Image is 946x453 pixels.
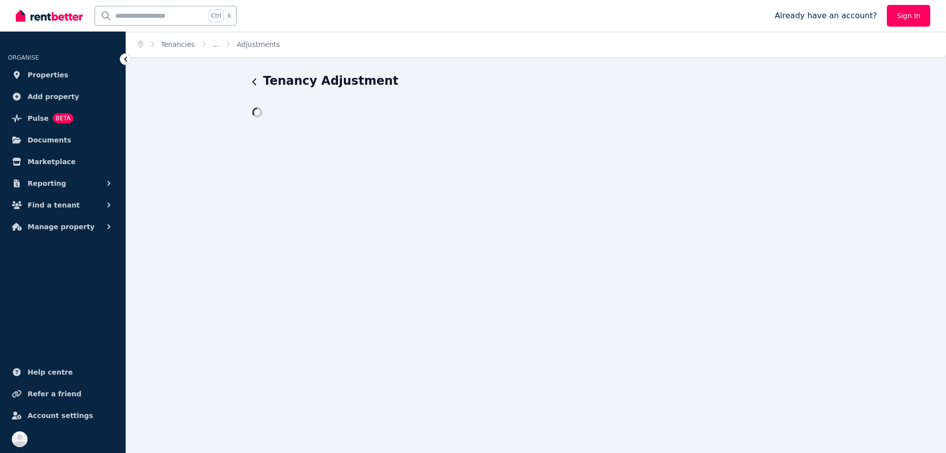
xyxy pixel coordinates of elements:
span: Find a tenant [28,199,80,211]
button: Reporting [8,174,118,193]
span: Refer a friend [28,388,81,400]
span: Add property [28,91,79,103]
a: Account settings [8,406,118,425]
button: Find a tenant [8,195,118,215]
span: Reporting [28,177,66,189]
a: Tenancies [161,40,195,48]
span: ... [212,39,219,49]
a: Adjustments [236,40,280,48]
span: Documents [28,134,71,146]
span: Help centre [28,366,73,378]
a: Marketplace [8,152,118,172]
a: Documents [8,130,118,150]
span: Ctrl [208,9,224,22]
a: PulseBETA [8,108,118,128]
span: Account settings [28,410,93,421]
span: Properties [28,69,68,81]
span: BETA [53,113,73,123]
span: Manage property [28,221,95,233]
span: Pulse [28,112,49,124]
h1: Tenancy Adjustment [263,73,399,89]
a: Help centre [8,362,118,382]
span: Marketplace [28,156,75,168]
a: Properties [8,65,118,85]
span: k [228,12,231,20]
img: RentBetter [16,8,83,23]
a: Add property [8,87,118,106]
a: Refer a friend [8,384,118,404]
button: Manage property [8,217,118,237]
a: Sign In [887,5,930,27]
span: Already have an account? [775,10,877,22]
nav: Breadcrumb [126,32,292,57]
span: ORGANISE [8,54,39,61]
